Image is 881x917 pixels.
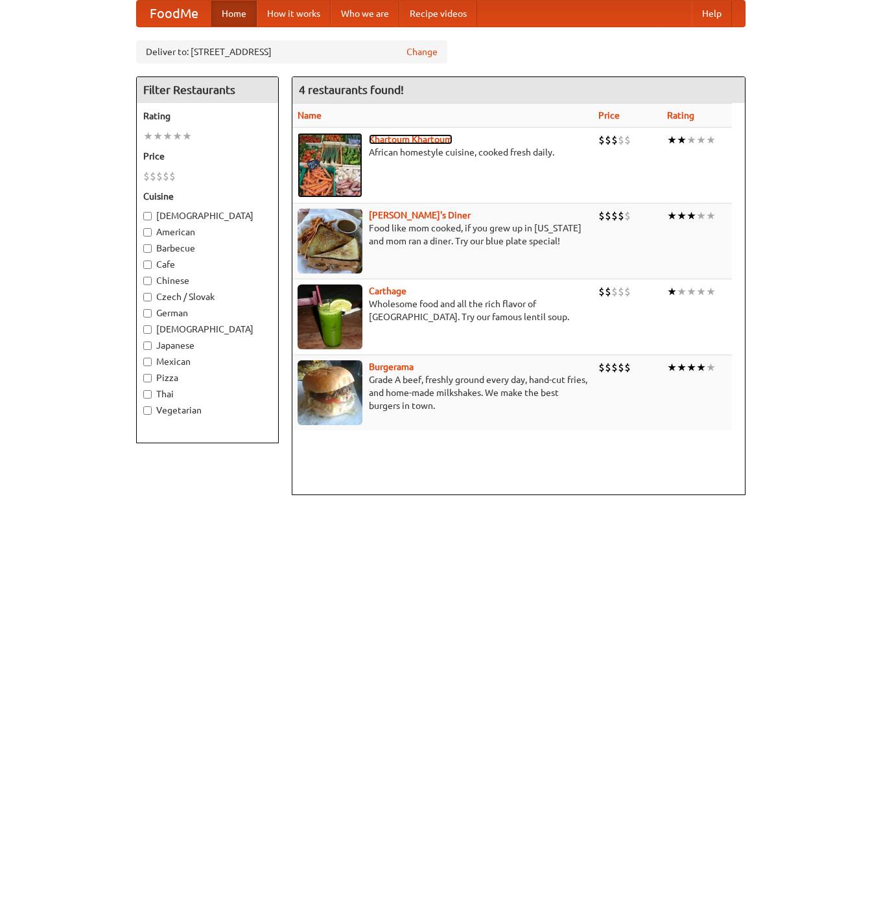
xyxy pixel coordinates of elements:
input: Barbecue [143,244,152,253]
li: ★ [706,133,716,147]
li: $ [156,169,163,183]
a: [PERSON_NAME]'s Diner [369,210,471,220]
li: ★ [677,133,687,147]
label: Czech / Slovak [143,290,272,303]
li: ★ [687,360,696,375]
li: $ [143,169,150,183]
a: Name [298,110,322,121]
li: ★ [687,209,696,223]
li: ★ [143,129,153,143]
li: $ [611,133,618,147]
li: $ [605,360,611,375]
input: [DEMOGRAPHIC_DATA] [143,212,152,220]
label: Cafe [143,258,272,271]
input: Pizza [143,374,152,382]
img: sallys.jpg [298,209,362,273]
li: $ [605,209,611,223]
li: $ [611,360,618,375]
input: Thai [143,390,152,399]
input: Vegetarian [143,406,152,415]
a: Who we are [331,1,399,27]
li: $ [618,284,624,299]
a: FoodMe [137,1,211,27]
li: $ [150,169,156,183]
input: Czech / Slovak [143,293,152,301]
li: ★ [696,209,706,223]
li: ★ [687,133,696,147]
li: ★ [163,129,172,143]
li: ★ [706,209,716,223]
label: [DEMOGRAPHIC_DATA] [143,323,272,336]
li: ★ [687,284,696,299]
p: Wholesome food and all the rich flavor of [GEOGRAPHIC_DATA]. Try our famous lentil soup. [298,297,588,323]
img: carthage.jpg [298,284,362,349]
li: ★ [677,284,687,299]
li: ★ [696,284,706,299]
h4: Filter Restaurants [137,77,278,103]
li: $ [163,169,169,183]
li: $ [624,284,631,299]
li: ★ [677,360,687,375]
li: ★ [182,129,192,143]
p: Grade A beef, freshly ground every day, hand-cut fries, and home-made milkshakes. We make the bes... [298,373,588,412]
input: Japanese [143,342,152,350]
li: $ [624,360,631,375]
li: $ [605,284,611,299]
li: $ [598,209,605,223]
li: $ [624,209,631,223]
li: ★ [696,133,706,147]
a: Price [598,110,620,121]
li: ★ [667,209,677,223]
h5: Rating [143,110,272,122]
label: German [143,307,272,319]
a: How it works [257,1,331,27]
li: $ [618,209,624,223]
label: Thai [143,388,272,400]
input: American [143,228,152,237]
input: Mexican [143,358,152,366]
ng-pluralize: 4 restaurants found! [299,84,404,96]
li: $ [605,133,611,147]
li: $ [618,360,624,375]
li: $ [598,284,605,299]
li: $ [624,133,631,147]
li: $ [598,133,605,147]
a: Recipe videos [399,1,477,27]
li: ★ [667,284,677,299]
a: Rating [667,110,694,121]
div: Deliver to: [STREET_ADDRESS] [136,40,447,64]
p: African homestyle cuisine, cooked fresh daily. [298,146,588,159]
a: Home [211,1,257,27]
li: $ [611,209,618,223]
a: Help [692,1,732,27]
label: [DEMOGRAPHIC_DATA] [143,209,272,222]
h5: Price [143,150,272,163]
input: Cafe [143,261,152,269]
li: $ [598,360,605,375]
li: ★ [172,129,182,143]
p: Food like mom cooked, if you grew up in [US_STATE] and mom ran a diner. Try our blue plate special! [298,222,588,248]
li: $ [611,284,618,299]
li: ★ [153,129,163,143]
input: [DEMOGRAPHIC_DATA] [143,325,152,334]
input: Chinese [143,277,152,285]
li: ★ [696,360,706,375]
label: Japanese [143,339,272,352]
label: American [143,226,272,238]
label: Vegetarian [143,404,272,417]
a: Carthage [369,286,406,296]
label: Pizza [143,371,272,384]
a: Burgerama [369,362,414,372]
img: khartoum.jpg [298,133,362,198]
a: Change [406,45,438,58]
h5: Cuisine [143,190,272,203]
li: ★ [706,360,716,375]
label: Chinese [143,274,272,287]
label: Barbecue [143,242,272,255]
li: $ [618,133,624,147]
a: Khartoum Khartoum [369,134,452,145]
li: $ [169,169,176,183]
